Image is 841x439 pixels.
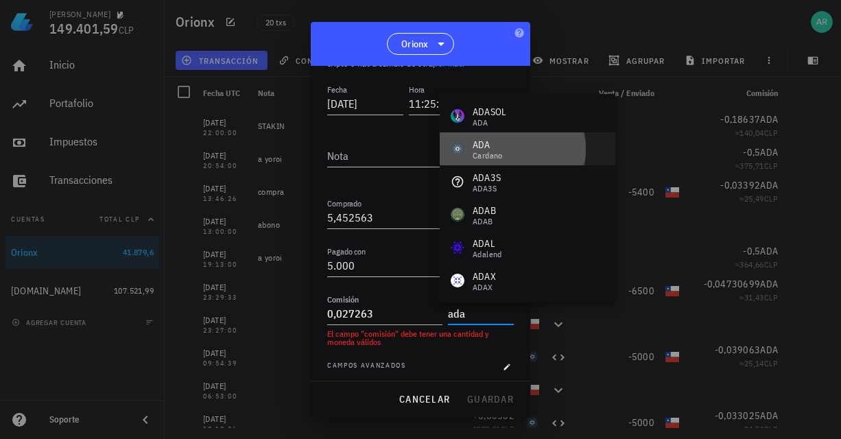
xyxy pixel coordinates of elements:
label: Comisión [327,294,359,305]
div: Adalend [473,250,502,259]
div: ADAL [473,237,502,250]
div: ADASOL [473,105,506,119]
div: ADA [473,138,503,152]
div: El campo "comisión" debe tener una cantidad y moneda válidos [327,330,514,346]
input: Moneda [448,302,511,324]
div: ADAB [473,217,496,226]
div: ADAB-icon [451,208,464,222]
div: ADAX [473,283,496,292]
span: Orionx [401,37,429,51]
label: Hora [409,84,425,95]
label: Comprado [327,198,362,209]
div: ADAX-icon [451,274,464,287]
div: Cardano [473,152,503,160]
div: ADA3S [473,171,501,185]
label: Fecha [327,84,347,95]
label: Pagado con [327,246,366,257]
div: ADAL-icon [451,241,464,254]
button: cancelar [393,387,455,412]
div: ADA3S [473,185,501,193]
span: cancelar [399,393,450,405]
div: UTC [490,84,514,119]
div: ADAB [473,204,496,217]
div: ADASOL-icon [451,109,464,123]
span: Campos avanzados [327,360,406,374]
div: ADAX [473,270,496,283]
div: ADA-icon [451,142,464,156]
div: ADA [473,119,506,127]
